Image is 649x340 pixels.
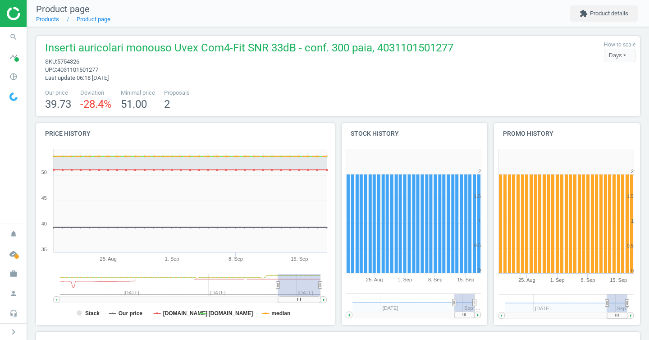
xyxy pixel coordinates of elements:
[57,58,79,65] span: 5754326
[41,221,47,226] text: 40
[342,123,488,144] h4: Stock history
[550,277,565,283] tspan: 1. Sep
[627,243,634,248] text: 0.5
[41,170,47,175] text: 50
[164,89,190,97] span: Proposals
[617,306,633,311] tspan: Sep '…
[271,310,290,317] tspan: median
[45,89,71,97] span: Our price
[5,68,22,85] i: pie_chart_outlined
[57,66,98,73] span: 4031101501277
[478,169,481,174] text: 2
[119,310,143,317] tspan: Our price
[45,41,453,58] span: Inserti auricolari monouso Uvex Com4-Fit SNR 33dB - conf. 300 paia, 4031101501277
[631,169,634,174] text: 2
[45,66,57,73] span: upc :
[428,277,443,283] tspan: 8. Sep
[41,195,47,201] text: 45
[5,48,22,65] i: timeline
[291,256,308,262] tspan: 15. Sep
[604,49,635,62] div: Days
[229,256,243,262] tspan: 8. Sep
[474,243,481,248] text: 0.5
[5,265,22,282] i: work
[7,7,71,20] img: ajHJNr6hYgQAAAAASUVORK5CYII=
[163,310,208,317] tspan: [DOMAIN_NAME]
[80,89,112,97] span: Deviation
[100,256,117,262] tspan: 25. Aug
[478,268,481,273] text: 0
[121,98,147,110] span: 51.00
[45,74,109,81] span: Last update 06:18 [DATE]
[457,277,475,283] tspan: 15. Sep
[164,98,170,110] span: 2
[494,123,640,144] h4: Promo history
[580,9,588,18] i: extension
[631,218,634,224] text: 1
[366,277,383,283] tspan: 25. Aug
[474,193,481,199] text: 1.5
[570,5,638,22] button: extensionProduct details
[85,310,100,317] tspan: Stack
[5,305,22,322] i: headset_mic
[5,225,22,243] i: notifications
[8,326,19,337] i: chevron_right
[9,92,18,101] img: wGWNvw8QSZomAAAAABJRU5ErkJggg==
[80,98,112,110] span: -28.4 %
[5,28,22,46] i: search
[45,98,71,110] span: 39.73
[209,310,253,317] tspan: [DOMAIN_NAME]
[36,4,90,14] span: Product page
[77,16,110,23] a: Product page
[121,89,155,97] span: Minimal price
[2,326,25,338] button: chevron_right
[45,58,57,65] span: sku :
[478,218,481,224] text: 1
[36,16,59,23] a: Products
[464,306,480,311] tspan: Sep '…
[519,277,535,283] tspan: 25. Aug
[631,268,634,273] text: 0
[398,277,412,283] tspan: 1. Sep
[5,245,22,262] i: cloud_done
[41,247,47,252] text: 35
[610,277,627,283] tspan: 15. Sep
[604,41,635,49] label: How to scale
[5,285,22,302] i: person
[627,193,634,199] text: 1.5
[36,123,335,144] h4: Price history
[165,256,179,262] tspan: 1. Sep
[581,277,595,283] tspan: 8. Sep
